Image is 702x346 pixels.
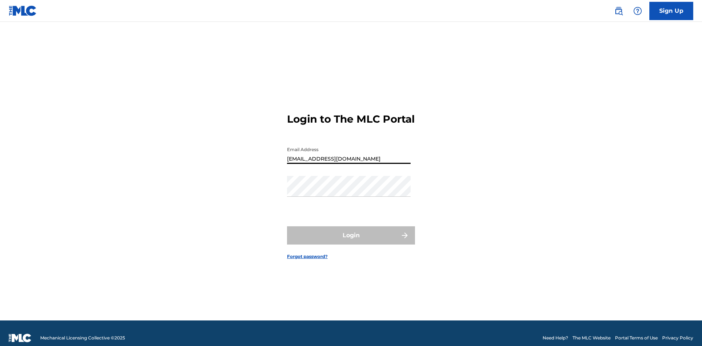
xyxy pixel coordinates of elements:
[9,5,37,16] img: MLC Logo
[614,7,623,15] img: search
[287,113,415,126] h3: Login to The MLC Portal
[611,4,626,18] a: Public Search
[662,335,693,341] a: Privacy Policy
[287,253,328,260] a: Forgot password?
[9,334,31,342] img: logo
[665,311,702,346] iframe: Chat Widget
[633,7,642,15] img: help
[649,2,693,20] a: Sign Up
[40,335,125,341] span: Mechanical Licensing Collective © 2025
[630,4,645,18] div: Help
[543,335,568,341] a: Need Help?
[615,335,658,341] a: Portal Terms of Use
[573,335,611,341] a: The MLC Website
